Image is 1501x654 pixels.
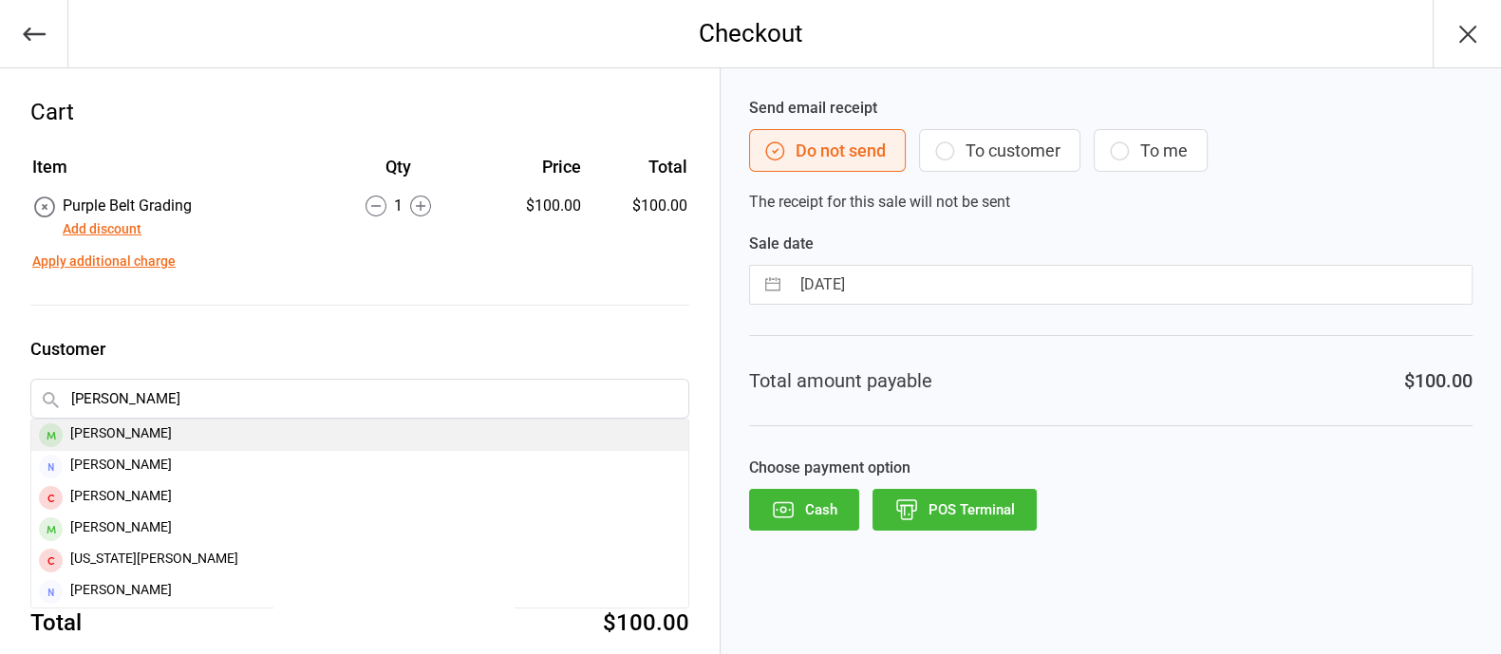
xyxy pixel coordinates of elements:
[31,482,688,514] div: [PERSON_NAME]
[477,154,580,179] div: Price
[30,379,689,419] input: Search by name or scan member number
[31,451,688,482] div: [PERSON_NAME]
[31,545,688,576] div: [US_STATE][PERSON_NAME]
[31,420,688,451] div: [PERSON_NAME]
[749,366,932,395] div: Total amount payable
[30,336,689,362] label: Customer
[588,154,686,193] th: Total
[603,606,689,640] div: $100.00
[919,129,1080,172] button: To customer
[749,489,859,531] button: Cash
[30,95,689,129] div: Cart
[749,233,1473,255] label: Sale date
[32,154,319,193] th: Item
[63,219,141,239] button: Add discount
[749,97,1473,120] label: Send email receipt
[31,576,688,607] div: [PERSON_NAME]
[321,195,475,217] div: 1
[477,195,580,217] div: $100.00
[1094,129,1208,172] button: To me
[63,196,192,215] span: Purple Belt Grading
[321,154,475,193] th: Qty
[749,457,1473,479] label: Choose payment option
[872,489,1037,531] button: POS Terminal
[31,514,688,545] div: [PERSON_NAME]
[1404,366,1473,395] div: $100.00
[32,252,176,271] button: Apply additional charge
[588,195,686,240] td: $100.00
[749,129,906,172] button: Do not send
[30,606,82,640] div: Total
[749,97,1473,214] div: The receipt for this sale will not be sent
